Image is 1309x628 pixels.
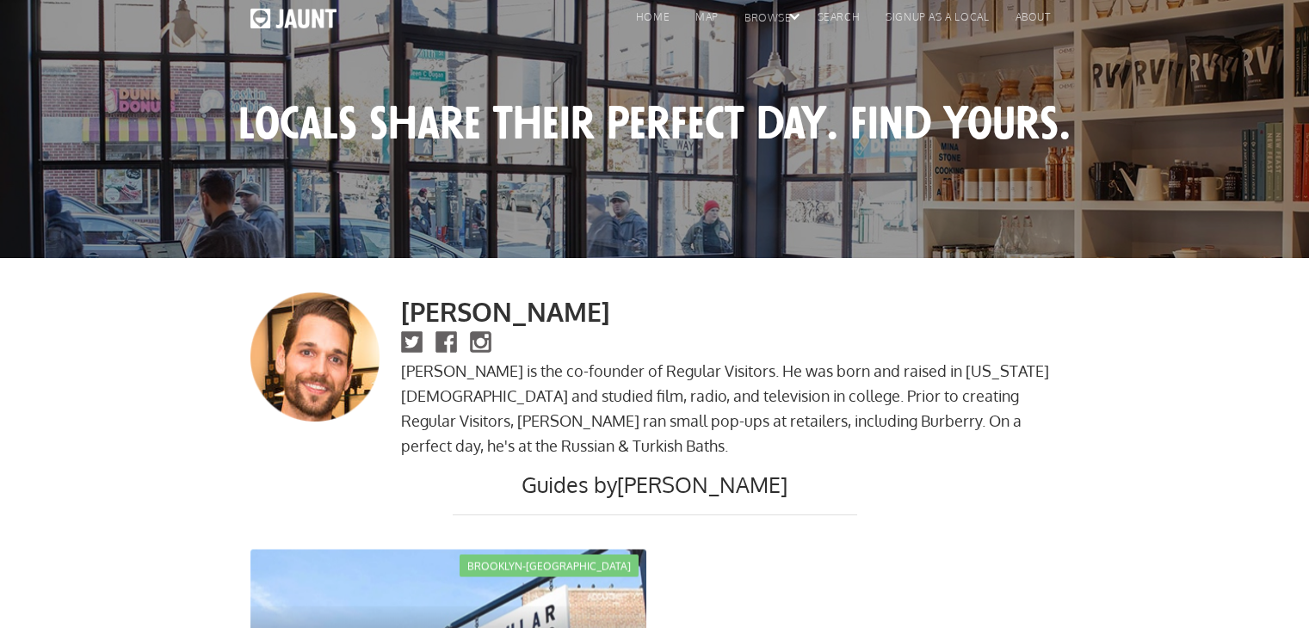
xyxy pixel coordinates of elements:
a: map [678,9,727,34]
a: signup as a local [868,9,997,34]
h2: Guides by [522,471,617,498]
a: About [998,9,1059,34]
h1: [PERSON_NAME] [401,295,610,328]
img: Jaunt logo [250,9,337,28]
div: Brooklyn-[GEOGRAPHIC_DATA] [459,554,638,576]
h2: [PERSON_NAME] [617,471,787,498]
img: social icon [401,331,423,353]
div: browse [727,9,800,35]
a: search [800,9,869,34]
p: [PERSON_NAME] is the co-founder of Regular Visitors. He was born and raised in [US_STATE][DEMOGRA... [250,359,1059,459]
img: social icon [470,331,491,353]
img: Daniel Sorg [250,292,380,422]
a: home [619,9,678,34]
div: homemapbrowse [619,9,800,35]
a: home [250,9,337,37]
img: social icon [435,331,457,353]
